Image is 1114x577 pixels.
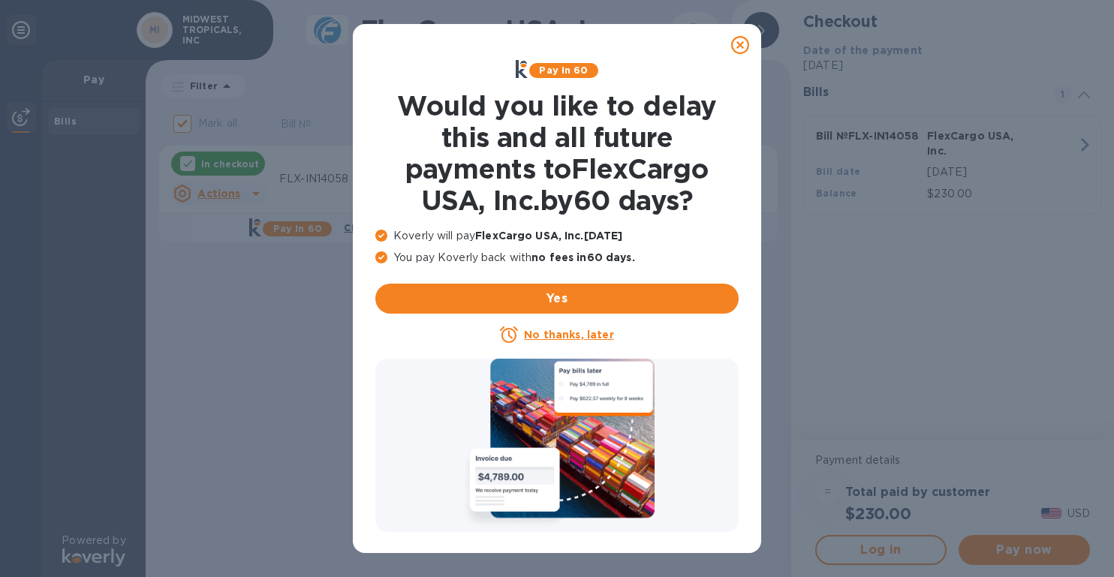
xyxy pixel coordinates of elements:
u: No thanks, later [524,329,613,341]
h1: Would you like to delay this and all future payments to FlexCargo USA, Inc. by 60 days ? [375,90,739,216]
span: Yes [387,290,727,308]
p: Koverly will pay [375,228,739,244]
b: FlexCargo USA, Inc. [DATE] [475,230,622,242]
button: Yes [375,284,739,314]
b: Pay in 60 [539,65,588,76]
b: no fees in 60 days . [531,251,634,263]
p: You pay Koverly back with [375,250,739,266]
